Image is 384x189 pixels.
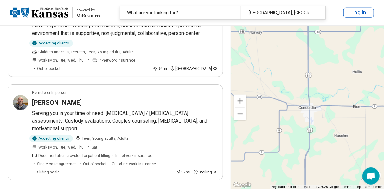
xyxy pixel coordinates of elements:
button: Zoom out [234,108,246,120]
h3: [PERSON_NAME] [32,98,82,107]
div: Accepting clients [29,40,73,47]
span: Works Mon, Tue, Wed, Thu, Fri, Sat [38,145,97,150]
div: [GEOGRAPHIC_DATA], [GEOGRAPHIC_DATA], [GEOGRAPHIC_DATA] [241,6,321,19]
span: Children under 10, Preteen, Teen, Young adults, Adults [38,49,134,55]
span: Documentation provided for patient filling [38,153,110,159]
span: Sliding scale [37,169,60,175]
div: Sterling , KS [193,169,218,175]
p: I have experience working with children, adolescents and adults. I provide an environment that is... [32,22,218,37]
span: Out-of-network insurance [112,161,156,167]
div: [GEOGRAPHIC_DATA] , KS [170,66,218,71]
button: Log In [343,8,374,18]
img: Blue Cross Blue Shield Kansas [10,5,68,20]
p: Remote or In-person [32,90,68,96]
div: Open chat [362,167,380,185]
p: Serving you in your time of need. [MEDICAL_DATA] / [MEDICAL_DATA] assessments. Custody evaluation... [32,110,218,132]
span: Works Mon, Tue, Wed, Thu, Fri [38,57,90,63]
div: What are you looking for? [120,6,241,19]
span: Map data ©2025 Google [303,185,339,189]
span: Single case agreement [37,161,78,167]
div: 96 mi [153,66,167,71]
span: Out-of-pocket [83,161,107,167]
span: In-network insurance [115,153,152,159]
div: powered by [76,7,101,13]
span: Teen, Young adults, Adults [82,136,129,141]
span: In-network insurance [99,57,135,63]
button: Zoom in [234,95,246,107]
a: Blue Cross Blue Shield Kansaspowered by [10,5,101,20]
div: Accepting clients [29,135,73,142]
div: 97 mi [176,169,191,175]
a: Report a map error [355,185,382,189]
a: Terms (opens in new tab) [342,185,352,189]
span: Out-of-pocket [37,66,61,71]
